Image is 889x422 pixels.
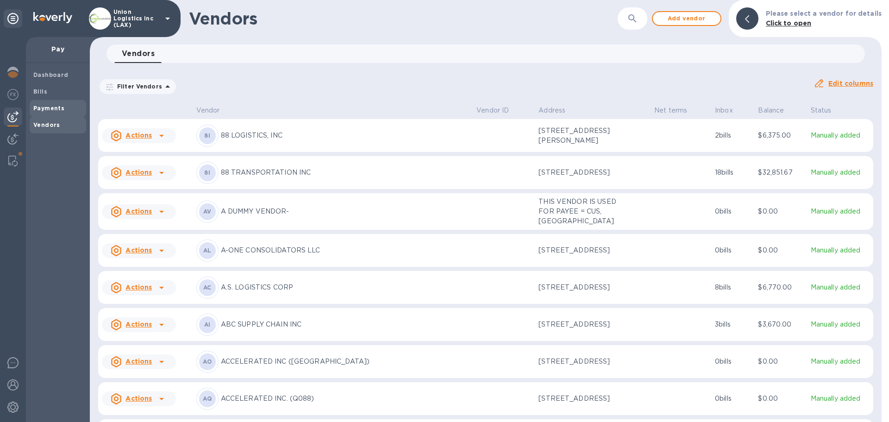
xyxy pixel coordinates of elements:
p: 2 bills [715,131,751,140]
img: Logo [33,12,72,23]
p: [STREET_ADDRESS] [538,246,631,255]
p: 0 bills [715,394,751,403]
b: AV [203,208,212,215]
p: [STREET_ADDRESS] [538,168,631,177]
p: Pay [33,44,82,54]
p: Address [538,106,565,115]
b: Bills [33,88,47,95]
p: Manually added [811,283,870,292]
u: Edit columns [828,80,873,87]
p: A-ONE CONSOLIDATORS LLC [221,246,470,255]
b: Vendors [33,121,60,128]
b: AC [203,284,212,291]
span: Net terms [654,106,699,115]
p: ACCELERATED INC. (Q088) [221,394,470,403]
span: Address [538,106,577,115]
p: Manually added [811,131,870,140]
u: Actions [125,208,152,215]
p: 88 TRANSPORTATION INC [221,168,470,177]
p: $0.00 [758,207,803,216]
p: Status [811,106,832,115]
b: Dashboard [33,71,69,78]
p: $0.00 [758,394,803,403]
span: Vendor [196,106,232,115]
p: $32,851.67 [758,168,803,177]
b: AI [204,321,211,328]
p: ABC SUPPLY CHAIN INC [221,320,470,329]
p: Manually added [811,357,870,366]
b: AQ [203,395,212,402]
b: 8I [204,132,210,139]
p: Manually added [811,246,870,255]
span: Inbox [715,106,745,115]
p: 8 bills [715,283,751,292]
u: Actions [125,246,152,254]
p: $6,770.00 [758,283,803,292]
p: THIS VENDOR IS USED FOR PAYEE = CUS, [GEOGRAPHIC_DATA] [538,197,631,226]
p: Vendor [196,106,220,115]
p: Union Logistics Inc (LAX) [113,9,160,28]
p: Net terms [654,106,687,115]
p: [STREET_ADDRESS] [538,394,631,403]
u: Actions [125,321,152,328]
b: Please select a vendor for details [766,10,882,17]
p: $6,375.00 [758,131,803,140]
p: Manually added [811,320,870,329]
u: Actions [125,132,152,139]
p: A.S. LOGISTICS CORP [221,283,470,292]
p: [STREET_ADDRESS] [538,320,631,329]
p: Balance [758,106,784,115]
p: $0.00 [758,357,803,366]
u: Actions [125,358,152,365]
b: Payments [33,105,64,112]
p: 3 bills [715,320,751,329]
span: Add vendor [660,13,713,24]
u: Actions [125,395,152,402]
p: [STREET_ADDRESS] [538,283,631,292]
p: [STREET_ADDRESS][PERSON_NAME] [538,126,631,145]
p: Manually added [811,168,870,177]
span: Balance [758,106,796,115]
p: ACCELERATED INC ([GEOGRAPHIC_DATA]) [221,357,470,366]
p: $3,670.00 [758,320,803,329]
p: Inbox [715,106,733,115]
b: AL [203,247,212,254]
b: Click to open [766,19,812,27]
b: 8I [204,169,210,176]
u: Actions [125,283,152,291]
p: Manually added [811,207,870,216]
p: 18 bills [715,168,751,177]
span: Vendors [122,47,155,60]
span: Vendor ID [476,106,521,115]
button: Add vendor [652,11,721,26]
p: 0 bills [715,207,751,216]
p: [STREET_ADDRESS] [538,357,631,366]
img: Foreign exchange [7,89,19,100]
p: $0.00 [758,246,803,255]
p: Vendor ID [476,106,509,115]
u: Actions [125,169,152,176]
p: Manually added [811,394,870,403]
div: Unpin categories [4,9,22,28]
b: AO [203,358,212,365]
p: 88 LOGISTICS, INC [221,131,470,140]
p: A DUMMY VENDOR- [221,207,470,216]
p: Filter Vendors [113,82,162,90]
h1: Vendors [189,9,618,28]
p: 0 bills [715,246,751,255]
p: 0 bills [715,357,751,366]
